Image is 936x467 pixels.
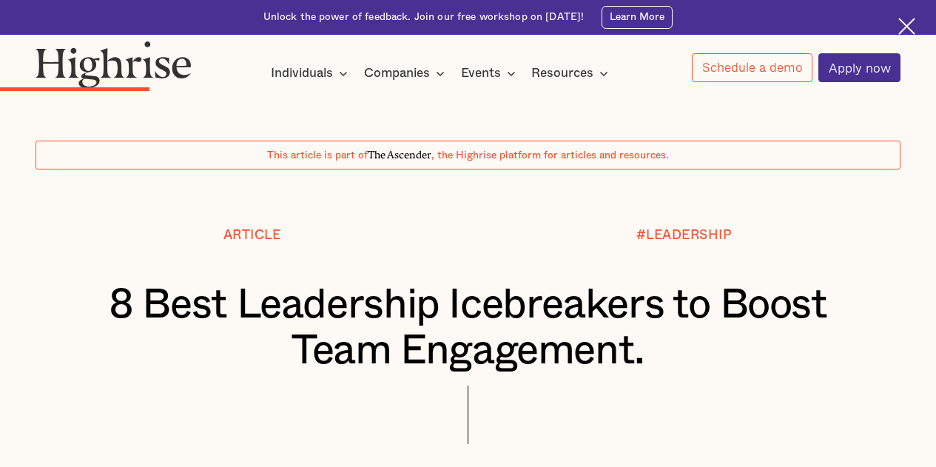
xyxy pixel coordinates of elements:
h1: 8 Best Leadership Icebreakers to Boost Team Engagement. [72,283,864,374]
div: Individuals [271,64,352,82]
a: Learn More [602,6,673,29]
div: Unlock the power of feedback. Join our free workshop on [DATE]! [263,10,585,24]
a: Apply now [818,53,900,82]
img: Cross icon [898,18,915,35]
span: , the Highrise platform for articles and resources. [431,150,669,161]
div: Companies [364,64,430,82]
span: This article is part of [267,150,368,161]
div: Events [461,64,501,82]
span: The Ascender [368,147,431,159]
div: Article [223,228,281,243]
div: Resources [531,64,593,82]
div: Individuals [271,64,333,82]
div: Resources [531,64,613,82]
img: Highrise logo [36,41,192,88]
div: #LEADERSHIP [636,228,733,243]
div: Companies [364,64,449,82]
a: Schedule a demo [692,53,812,82]
div: Events [461,64,520,82]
